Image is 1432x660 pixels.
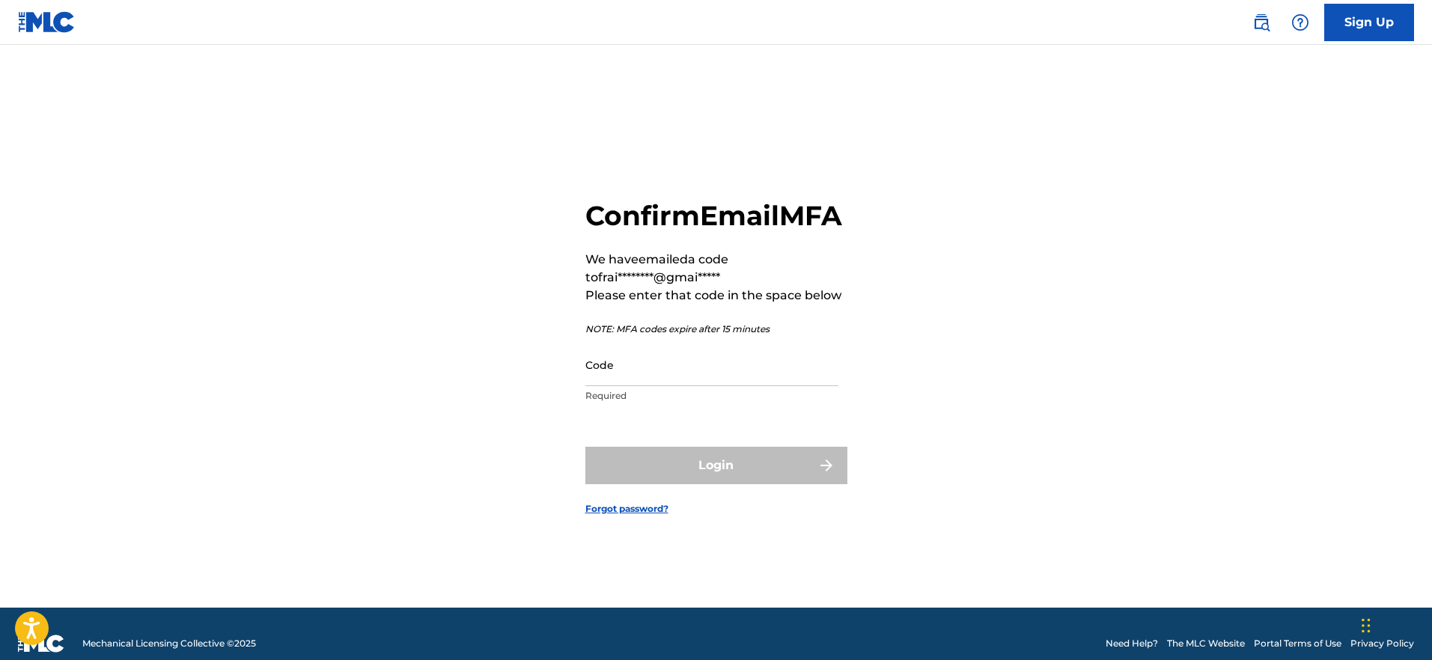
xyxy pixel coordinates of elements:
[585,502,668,516] a: Forgot password?
[18,635,64,653] img: logo
[1324,4,1414,41] a: Sign Up
[585,323,847,336] p: NOTE: MFA codes expire after 15 minutes
[585,389,838,403] p: Required
[1291,13,1309,31] img: help
[1254,637,1341,650] a: Portal Terms of Use
[585,199,847,233] h2: Confirm Email MFA
[1167,637,1245,650] a: The MLC Website
[1350,637,1414,650] a: Privacy Policy
[585,287,847,305] p: Please enter that code in the space below
[18,11,76,33] img: MLC Logo
[82,637,256,650] span: Mechanical Licensing Collective © 2025
[1252,13,1270,31] img: search
[1285,7,1315,37] div: Help
[1106,637,1158,650] a: Need Help?
[1362,603,1371,648] div: Drag
[1246,7,1276,37] a: Public Search
[1357,588,1432,660] iframe: Chat Widget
